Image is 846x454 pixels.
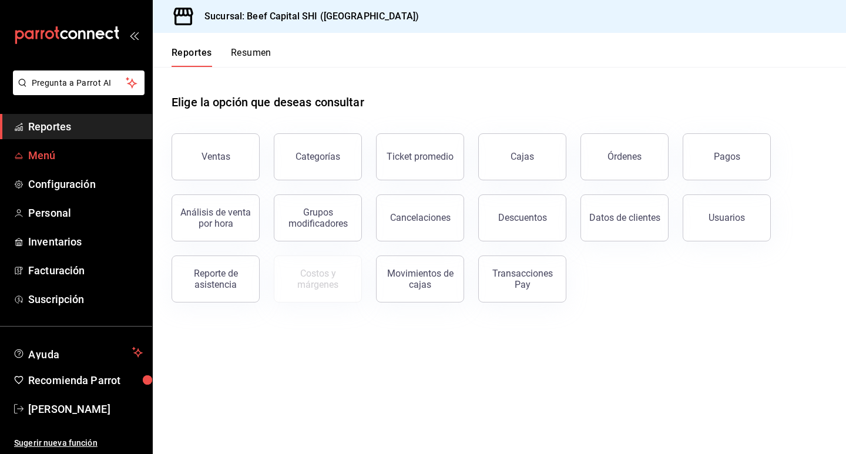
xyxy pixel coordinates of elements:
a: Cajas [478,133,566,180]
button: Pagos [683,133,771,180]
button: Datos de clientes [580,194,669,241]
button: Ventas [172,133,260,180]
button: Grupos modificadores [274,194,362,241]
button: Descuentos [478,194,566,241]
div: Usuarios [709,212,745,223]
span: Reportes [28,119,143,134]
button: Cancelaciones [376,194,464,241]
button: Contrata inventarios para ver este reporte [274,255,362,302]
button: Usuarios [683,194,771,241]
button: Análisis de venta por hora [172,194,260,241]
div: Movimientos de cajas [384,268,456,290]
span: Facturación [28,263,143,278]
h1: Elige la opción que deseas consultar [172,93,364,111]
span: Sugerir nueva función [14,437,143,449]
button: Órdenes [580,133,669,180]
button: Reporte de asistencia [172,255,260,302]
div: Cancelaciones [390,212,451,223]
button: Categorías [274,133,362,180]
button: Resumen [231,47,271,67]
div: Descuentos [498,212,547,223]
span: Pregunta a Parrot AI [32,77,126,89]
div: navigation tabs [172,47,271,67]
div: Grupos modificadores [281,207,354,229]
div: Reporte de asistencia [179,268,252,290]
div: Pagos [714,151,740,162]
button: Ticket promedio [376,133,464,180]
button: Transacciones Pay [478,255,566,302]
div: Análisis de venta por hora [179,207,252,229]
span: Suscripción [28,291,143,307]
span: Personal [28,205,143,221]
div: Ticket promedio [387,151,454,162]
div: Transacciones Pay [486,268,559,290]
button: Pregunta a Parrot AI [13,70,145,95]
div: Órdenes [607,151,642,162]
div: Costos y márgenes [281,268,354,290]
a: Pregunta a Parrot AI [8,85,145,97]
span: Recomienda Parrot [28,372,143,388]
div: Datos de clientes [589,212,660,223]
span: Menú [28,147,143,163]
span: [PERSON_NAME] [28,401,143,417]
button: Reportes [172,47,212,67]
span: Inventarios [28,234,143,250]
span: Ayuda [28,345,127,359]
h3: Sucursal: Beef Capital SHI ([GEOGRAPHIC_DATA]) [195,9,419,23]
button: Movimientos de cajas [376,255,464,302]
button: open_drawer_menu [129,31,139,40]
div: Categorías [296,151,340,162]
div: Cajas [511,150,535,164]
div: Ventas [202,151,230,162]
span: Configuración [28,176,143,192]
